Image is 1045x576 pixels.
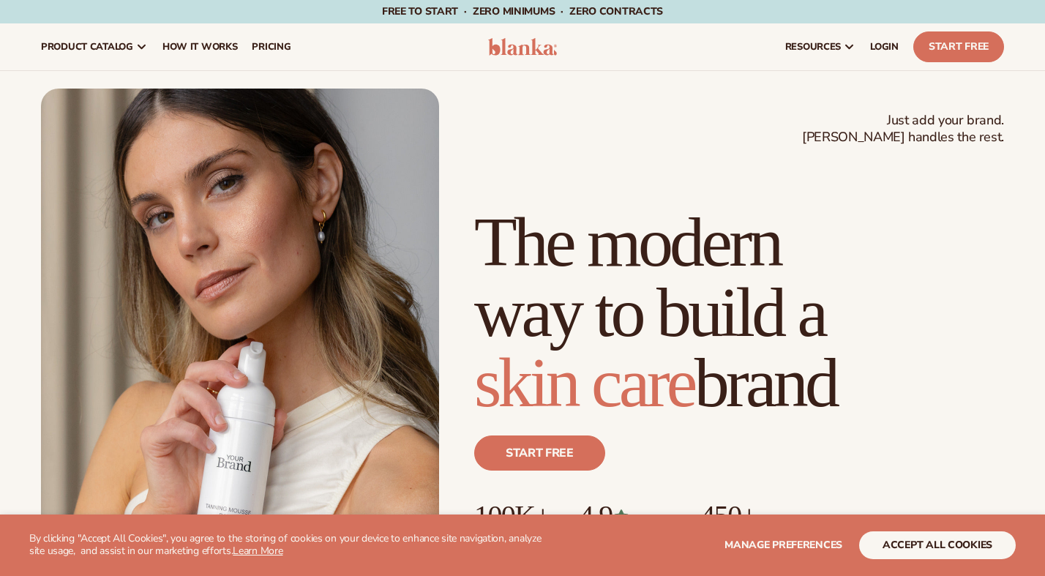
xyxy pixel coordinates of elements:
[724,531,842,559] button: Manage preferences
[474,207,1004,418] h1: The modern way to build a brand
[41,41,133,53] span: product catalog
[155,23,245,70] a: How It Works
[802,112,1004,146] span: Just add your brand. [PERSON_NAME] handles the rest.
[785,41,841,53] span: resources
[863,23,906,70] a: LOGIN
[233,544,282,558] a: Learn More
[859,531,1016,559] button: accept all cookies
[870,41,899,53] span: LOGIN
[29,533,542,558] p: By clicking "Accept All Cookies", you agree to the storing of cookies on your device to enhance s...
[474,435,605,471] a: Start free
[382,4,663,18] span: Free to start · ZERO minimums · ZERO contracts
[778,23,863,70] a: resources
[913,31,1004,62] a: Start Free
[474,500,550,532] p: 100K+
[700,500,811,532] p: 450+
[252,41,291,53] span: pricing
[34,23,155,70] a: product catalog
[579,500,671,532] p: 4.9
[488,38,557,56] img: logo
[474,343,694,422] span: skin care
[724,538,842,552] span: Manage preferences
[162,41,238,53] span: How It Works
[244,23,298,70] a: pricing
